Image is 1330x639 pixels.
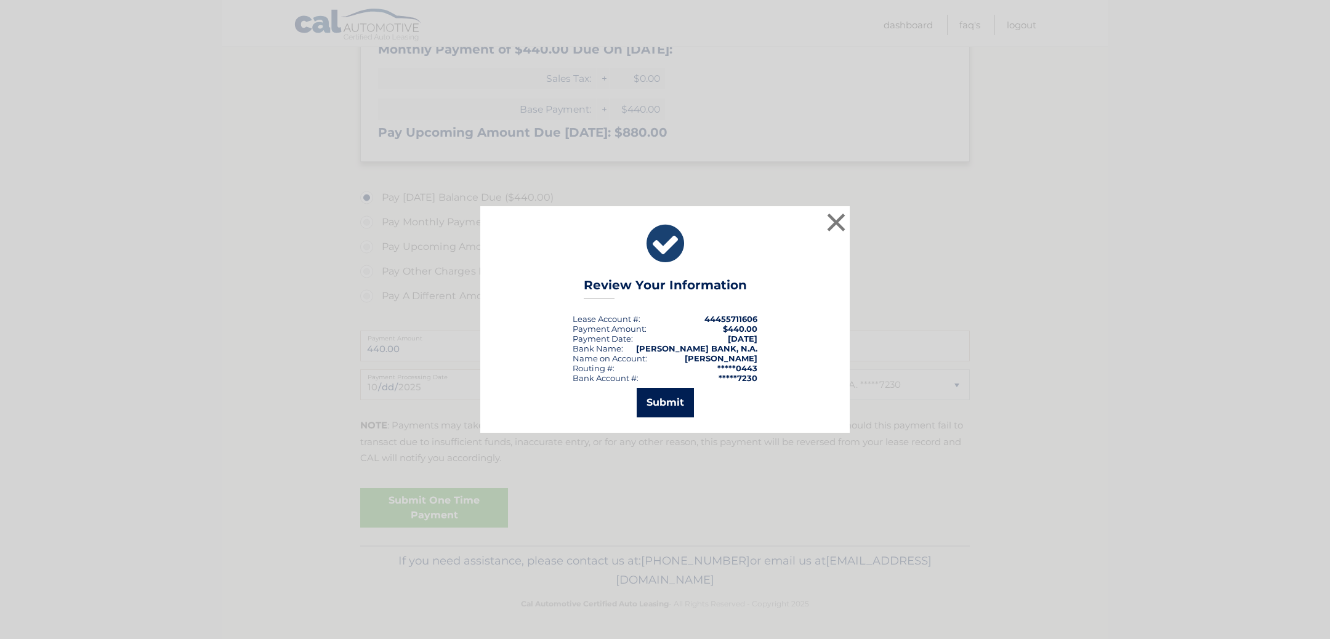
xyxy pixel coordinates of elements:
[824,210,848,235] button: ×
[723,324,757,334] span: $440.00
[573,373,639,383] div: Bank Account #:
[573,334,631,344] span: Payment Date
[728,334,757,344] span: [DATE]
[573,324,647,334] div: Payment Amount:
[573,363,615,373] div: Routing #:
[584,278,747,299] h3: Review Your Information
[573,314,640,324] div: Lease Account #:
[637,388,694,417] button: Submit
[573,334,633,344] div: :
[573,344,623,353] div: Bank Name:
[636,344,757,353] strong: [PERSON_NAME] BANK, N.A.
[685,353,757,363] strong: [PERSON_NAME]
[573,353,647,363] div: Name on Account:
[704,314,757,324] strong: 44455711606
